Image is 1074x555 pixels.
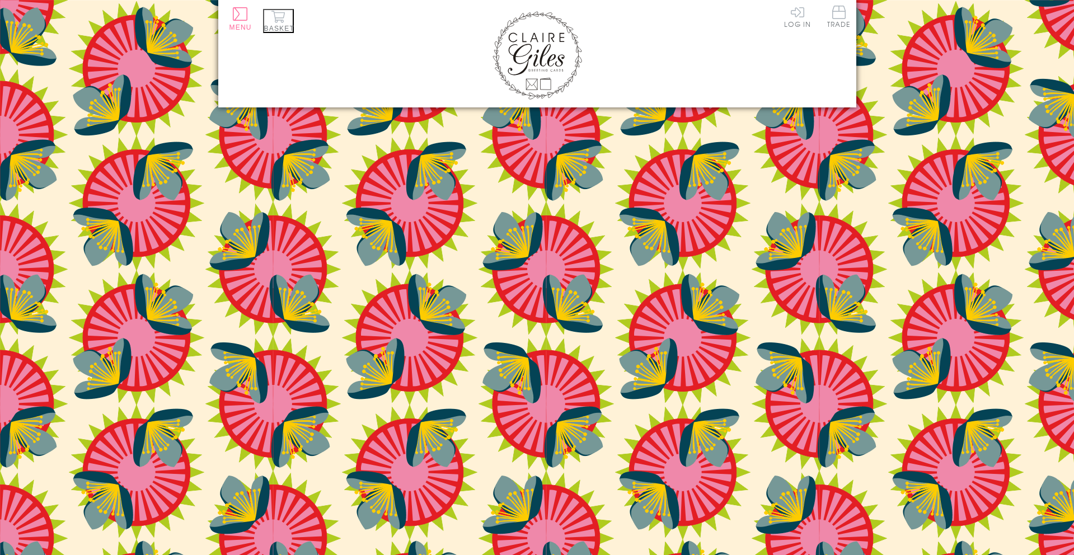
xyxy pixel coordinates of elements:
[827,6,851,30] a: Trade
[229,7,252,31] button: Menu
[229,23,252,31] span: Menu
[493,11,582,100] img: Claire Giles Greetings Cards
[263,9,294,33] button: Basket
[827,6,851,27] span: Trade
[784,6,811,27] a: Log In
